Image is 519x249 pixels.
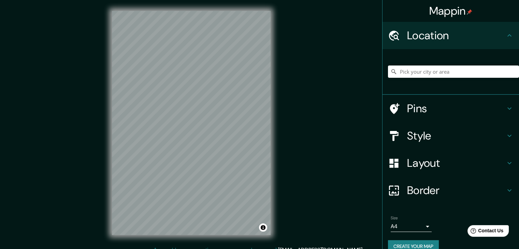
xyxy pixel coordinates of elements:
div: Style [383,122,519,149]
div: Location [383,22,519,49]
h4: Border [407,184,505,197]
canvas: Map [112,11,271,235]
h4: Layout [407,156,505,170]
h4: Mappin [429,4,473,18]
div: Pins [383,95,519,122]
button: Toggle attribution [259,223,267,232]
div: Layout [383,149,519,177]
img: pin-icon.png [467,9,472,15]
label: Size [391,215,398,221]
h4: Pins [407,102,505,115]
h4: Location [407,29,505,42]
div: Border [383,177,519,204]
div: A4 [391,221,432,232]
iframe: Help widget launcher [458,222,511,241]
input: Pick your city or area [388,65,519,78]
h4: Style [407,129,505,143]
